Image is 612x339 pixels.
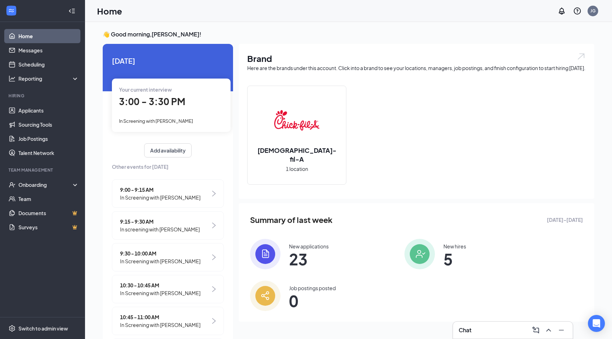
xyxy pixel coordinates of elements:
span: 5 [443,253,466,265]
a: Team [18,192,79,206]
img: icon [404,239,435,269]
img: icon [250,239,280,269]
span: In Screening with [PERSON_NAME] [120,194,200,201]
span: In Screening with [PERSON_NAME] [119,118,193,124]
div: Job postings posted [289,285,336,292]
a: Job Postings [18,132,79,146]
svg: Settings [8,325,16,332]
span: 9:15 - 9:30 AM [120,218,200,225]
a: Talent Network [18,146,79,160]
img: icon [250,281,280,311]
span: [DATE] [112,55,224,66]
span: Your current interview [119,86,172,93]
div: Open Intercom Messenger [588,315,605,332]
svg: WorkstreamLogo [8,7,15,14]
button: ComposeMessage [530,324,542,336]
div: Here are the brands under this account. Click into a brand to see your locations, managers, job p... [247,64,586,71]
a: Home [18,29,79,43]
a: Scheduling [18,57,79,71]
svg: UserCheck [8,181,16,188]
span: In Screening with [PERSON_NAME] [120,289,200,297]
div: JG [590,8,596,14]
h1: Brand [247,52,586,64]
span: 23 [289,253,329,265]
div: New hires [443,243,466,250]
img: Chick-fil-A [274,98,319,143]
button: ChevronUp [543,324,554,336]
svg: Minimize [557,326,566,334]
span: Summary of last week [250,214,333,226]
h3: 👋 Good morning, [PERSON_NAME] ! [103,30,594,38]
a: Sourcing Tools [18,117,79,132]
span: In Screening with [PERSON_NAME] [120,321,200,329]
svg: Analysis [8,75,16,82]
h2: [DEMOGRAPHIC_DATA]-fil-A [248,146,346,163]
span: 3:00 - 3:30 PM [119,96,185,107]
span: 10:45 - 11:00 AM [120,313,200,321]
div: Switch to admin view [18,325,68,332]
span: In Screening with [PERSON_NAME] [120,257,200,265]
a: SurveysCrown [18,220,79,234]
span: 9:30 - 10:00 AM [120,249,200,257]
span: Other events for [DATE] [112,163,224,171]
h3: Chat [459,326,471,334]
span: 1 location [286,165,308,173]
span: In screening with [PERSON_NAME] [120,225,200,233]
button: Add availability [144,143,192,157]
a: Applicants [18,103,79,117]
svg: QuestionInfo [573,7,582,15]
div: Onboarding [18,181,73,188]
span: 0 [289,294,336,307]
span: 9:00 - 9:15 AM [120,186,200,194]
svg: ComposeMessage [532,326,540,334]
h1: Home [97,5,122,17]
a: DocumentsCrown [18,206,79,220]
div: New applications [289,243,329,250]
a: Messages [18,43,79,57]
span: [DATE] - [DATE] [547,216,583,224]
svg: Collapse [68,7,75,15]
div: Team Management [8,167,78,173]
svg: Notifications [557,7,566,15]
span: 10:30 - 10:45 AM [120,281,200,289]
button: Minimize [556,324,567,336]
img: open.6027fd2a22e1237b5b06.svg [577,52,586,61]
div: Reporting [18,75,79,82]
div: Hiring [8,93,78,99]
svg: ChevronUp [544,326,553,334]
